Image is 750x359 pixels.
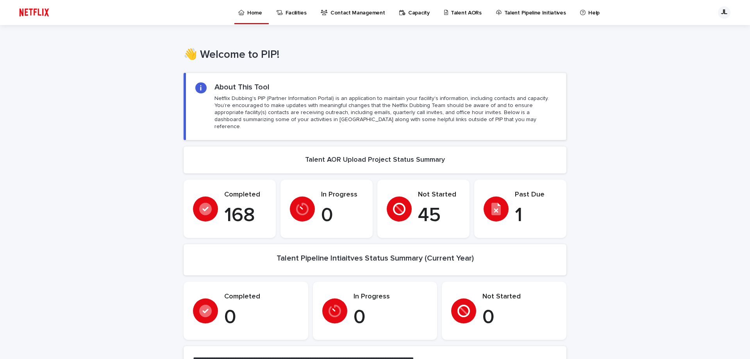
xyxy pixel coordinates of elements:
h2: Talent AOR Upload Project Status Summary [305,156,445,164]
h2: About This Tool [214,82,270,92]
div: JL [718,6,730,19]
p: 0 [354,306,428,329]
p: Not Started [482,293,557,301]
p: 1 [515,204,557,227]
p: In Progress [321,191,363,199]
p: Completed [224,293,299,301]
p: 168 [224,204,266,227]
p: 45 [418,204,460,227]
p: Not Started [418,191,460,199]
p: In Progress [354,293,428,301]
p: Past Due [515,191,557,199]
img: ifQbXi3ZQGMSEF7WDB7W [16,5,53,20]
p: Completed [224,191,266,199]
h1: 👋 Welcome to PIP! [184,48,566,62]
p: 0 [321,204,363,227]
h2: Talent Pipeline Intiaitves Status Summary (Current Year) [277,254,474,263]
p: 0 [224,306,299,329]
p: 0 [482,306,557,329]
p: Netflix Dubbing's PIP (Partner Information Portal) is an application to maintain your facility's ... [214,95,557,130]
